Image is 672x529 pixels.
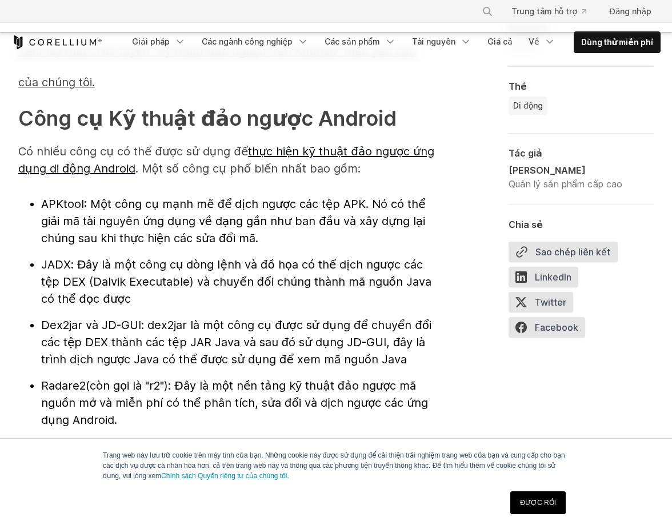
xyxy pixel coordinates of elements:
font: Di động [513,101,543,110]
font: Thẻ [509,81,527,92]
font: Radare2 [41,379,86,392]
font: Chia sẻ [509,219,543,230]
a: Facebook [509,317,592,342]
a: Twitter [509,292,580,317]
a: Trang chủ Corellium [11,35,102,49]
font: Về [529,37,539,46]
font: Có nhiều công cụ có thể được sử dụng để [18,145,248,158]
font: Tác giả [509,147,542,159]
font: : Một công cụ mạnh mẽ để dịch ngược các tệp APK. Nó có thể giải mã tài nguyên ứng dụng về dạng gầ... [41,197,426,245]
font: Giải pháp [132,37,170,46]
font: Twitter [535,296,566,308]
font: Quản lý sản phẩm cấp cao [509,178,622,190]
font: Công cụ Kỹ thuật đảo ngược Android [18,106,397,131]
font: ĐƯỢC RỒI [520,499,556,507]
a: Di động [509,97,547,115]
font: APKtool [41,197,84,211]
font: Facebook [535,322,578,333]
font: Giá cả [487,37,513,46]
a: Chính sách Quyền riêng tư của chúng tôi. [161,472,289,480]
a: Xem hội thảo trực tuyến “Kỹ thuật đảo ngược trên Android” theo yêu cầu của chúng tôi. [18,49,416,88]
font: LinkedIn [535,271,571,283]
font: Các ngành công nghiệp [202,37,293,46]
div: Menu điều hướng [125,31,661,53]
font: . Một số công cụ phổ biến nhất bao gồm: [135,162,361,175]
font: : dex2jar là một công cụ được sử dụng để chuyển đổi các tệp DEX thành các tệp JAR Java và sau đó ... [41,318,431,366]
font: Dex2jar và JD-GUI [41,318,141,332]
font: (còn gọi là "r2"): Đây là một nền tảng kỹ thuật đảo ngược mã nguồn mở và miễn phí có thể phân tíc... [41,379,428,427]
font: Tài nguyên [412,37,455,46]
font: JADX [41,258,71,271]
a: ĐƯỢC RỒI [510,491,566,514]
font: Trang web này lưu trữ cookie trên máy tính của bạn. Những cookie này được sử dụng để cải thiện tr... [103,451,565,480]
font: Dùng thử miễn phí [581,37,653,47]
button: Sao chép liên kết [509,242,618,262]
a: LinkedIn [509,267,585,292]
font: : Đây là một công cụ dòng lệnh và đồ họa có thể dịch ngược các tệp DEX (Dalvik Executable) và chu... [41,258,431,306]
font: Các sản phẩm [325,37,380,46]
font: [PERSON_NAME] [509,165,586,176]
